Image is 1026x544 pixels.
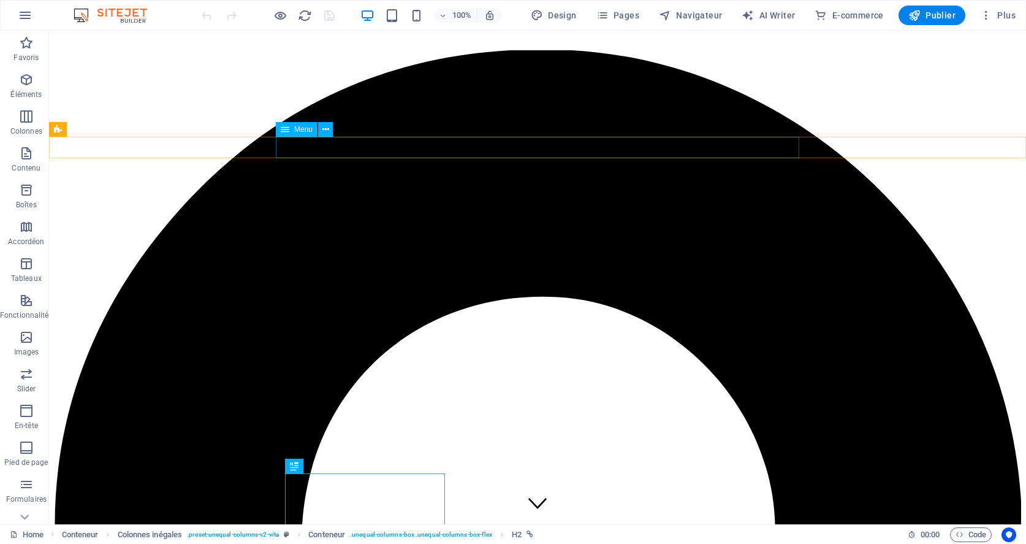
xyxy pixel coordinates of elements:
button: Code [950,527,992,542]
span: Cliquez pour sélectionner. Double-cliquez pour modifier. [308,527,345,542]
span: E-commerce [815,9,883,21]
button: 100% [434,8,477,23]
span: Cliquez pour sélectionner. Double-cliquez pour modifier. [62,527,99,542]
button: Design [526,6,582,25]
p: Éléments [10,90,42,99]
h6: 100% [452,8,472,23]
button: reload [297,8,312,23]
button: Navigateur [654,6,727,25]
button: Cliquez ici pour quitter le mode Aperçu et poursuivre l'édition. [273,8,287,23]
p: Images [14,347,39,357]
p: Pied de page [4,458,48,467]
p: Contenu [12,163,40,173]
button: Usercentrics [1001,527,1016,542]
span: . unequal-columns-box .unequal-columns-box-flex [350,527,492,542]
span: Code [956,527,986,542]
span: AI Writer [742,9,795,21]
span: Pages [596,9,639,21]
button: AI Writer [737,6,800,25]
h6: Durée de la session [908,527,940,542]
nav: breadcrumb [62,527,533,542]
span: 00 00 [921,527,940,542]
p: En-tête [15,421,38,431]
span: Publier [908,9,956,21]
button: Publier [899,6,965,25]
p: Boîtes [16,200,37,210]
span: Cliquez pour sélectionner. Double-cliquez pour modifier. [118,527,183,542]
p: Tableaux [11,274,42,283]
p: Formulaires [6,494,47,504]
p: Colonnes [10,126,42,136]
span: Plus [980,9,1016,21]
span: : [929,530,931,539]
span: . preset-unequal-columns-v2-vita [187,527,279,542]
button: Pages [591,6,644,25]
span: Navigateur [659,9,722,21]
div: Design (Ctrl+Alt+Y) [526,6,582,25]
p: Slider [17,384,36,394]
i: Cet élément est une présélection personnalisable. [284,531,289,538]
i: Actualiser la page [298,9,312,23]
span: Cliquez pour sélectionner. Double-cliquez pour modifier. [512,527,522,542]
a: Cliquez pour annuler la sélection. Double-cliquez pour ouvrir Pages. [10,527,44,542]
i: Lors du redimensionnement, ajuster automatiquement le niveau de zoom en fonction de l'appareil sé... [484,10,495,21]
button: E-commerce [810,6,888,25]
p: Accordéon [8,237,44,247]
img: Editor Logo [70,8,162,23]
i: Cet élément a un lien. [526,531,533,538]
button: Plus [975,6,1020,25]
p: Favoris [13,53,39,63]
span: Design [531,9,577,21]
span: Menu [294,126,313,133]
